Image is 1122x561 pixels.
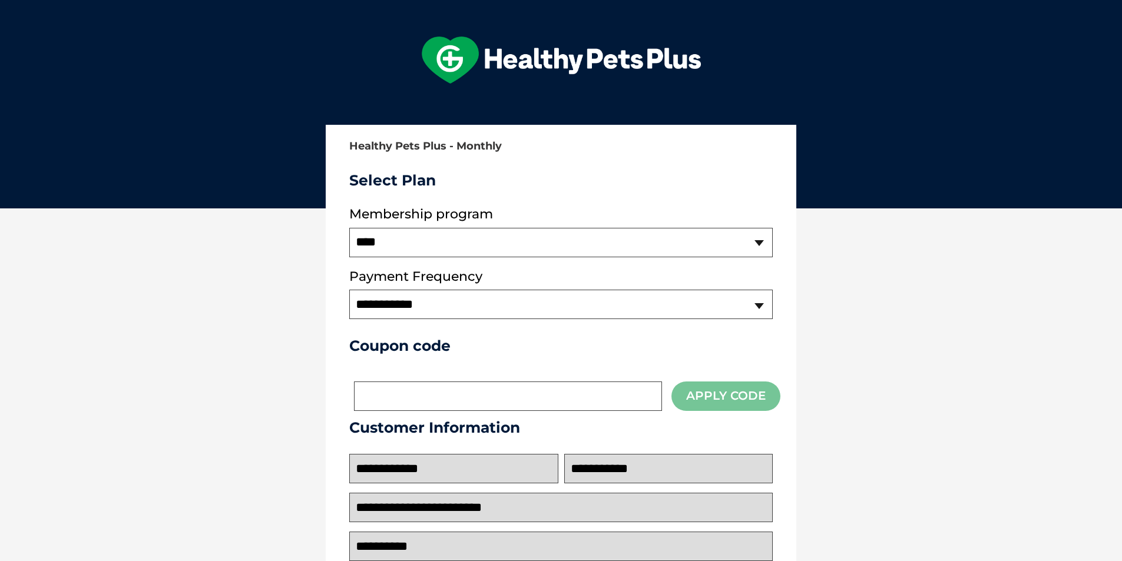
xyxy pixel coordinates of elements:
label: Membership program [349,207,773,222]
label: Payment Frequency [349,269,482,284]
h3: Select Plan [349,171,773,189]
button: Apply Code [671,381,780,410]
img: hpp-logo-landscape-green-white.png [422,36,701,84]
h3: Coupon code [349,337,773,354]
h3: Customer Information [349,419,773,436]
h2: Healthy Pets Plus - Monthly [349,141,773,152]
